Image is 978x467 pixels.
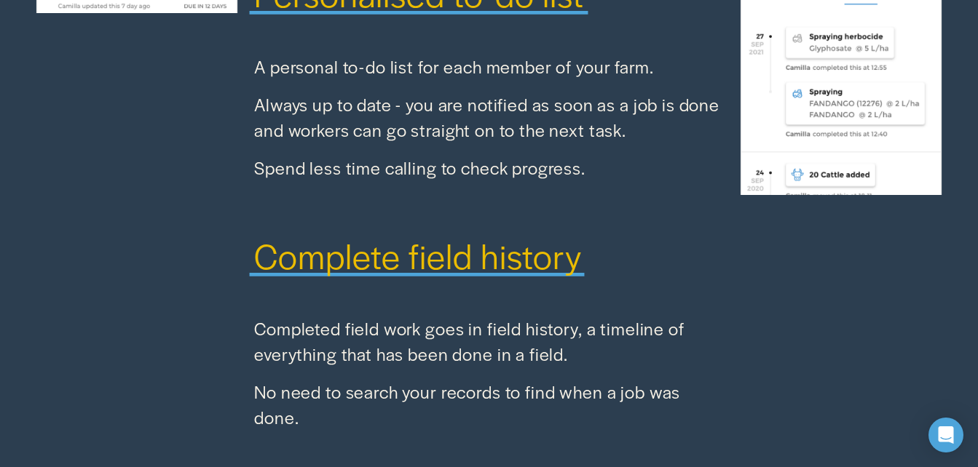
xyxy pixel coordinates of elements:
[254,231,582,279] span: Complete field history
[254,379,724,430] p: No need to search your records to find when a job was done.
[254,54,724,79] p: A personal to-do list for each member of your farm.
[254,92,724,143] p: Always up to date - you are notified as soon as a job is done and workers can go straight on to t...
[254,316,724,367] p: Completed field work goes in field history, a timeline of everything that has been done in a field.
[928,418,963,452] div: Open Intercom Messenger
[254,155,724,180] p: Spend less time calling to check progress.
